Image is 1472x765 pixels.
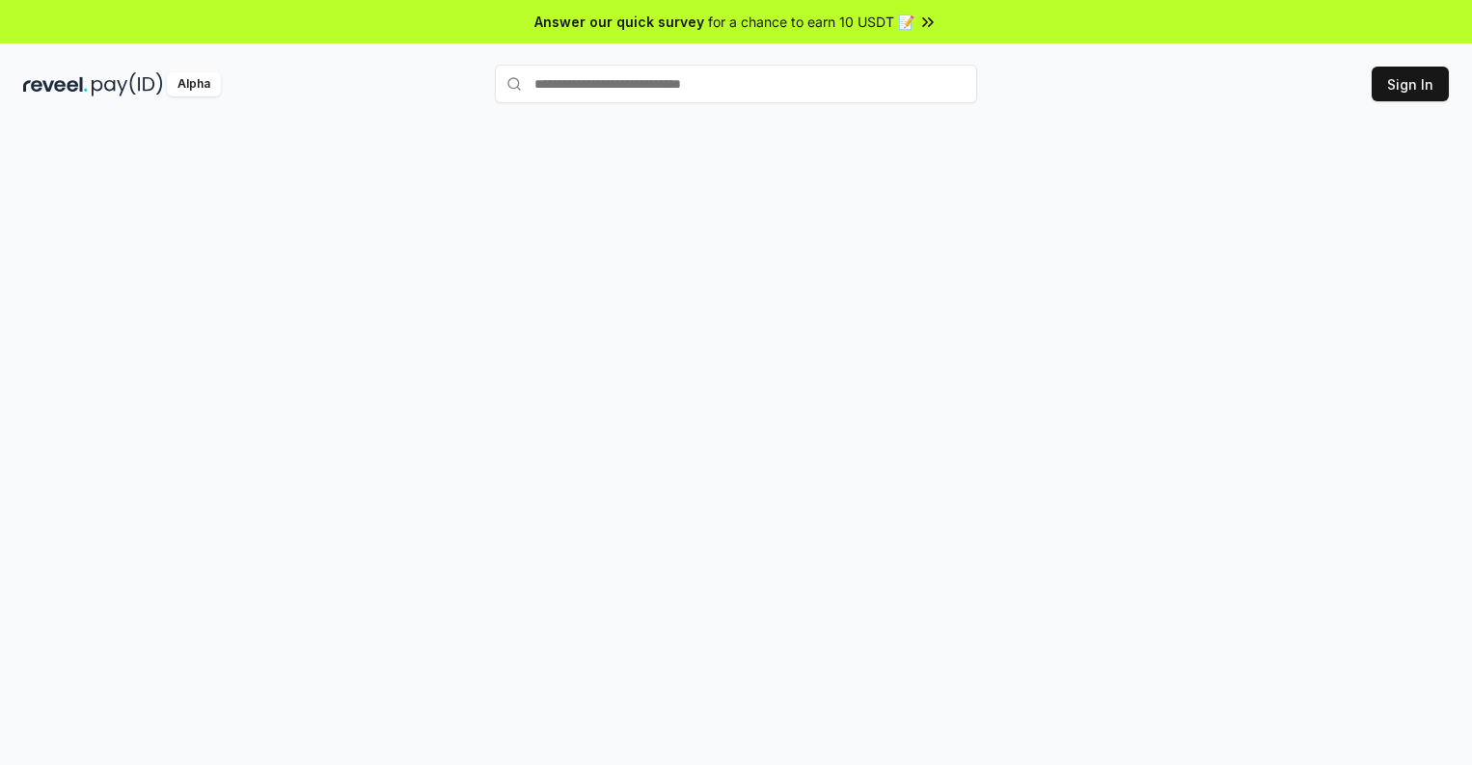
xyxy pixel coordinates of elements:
[534,12,704,32] span: Answer our quick survey
[708,12,914,32] span: for a chance to earn 10 USDT 📝
[167,72,221,96] div: Alpha
[23,72,88,96] img: reveel_dark
[1372,67,1449,101] button: Sign In
[92,72,163,96] img: pay_id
